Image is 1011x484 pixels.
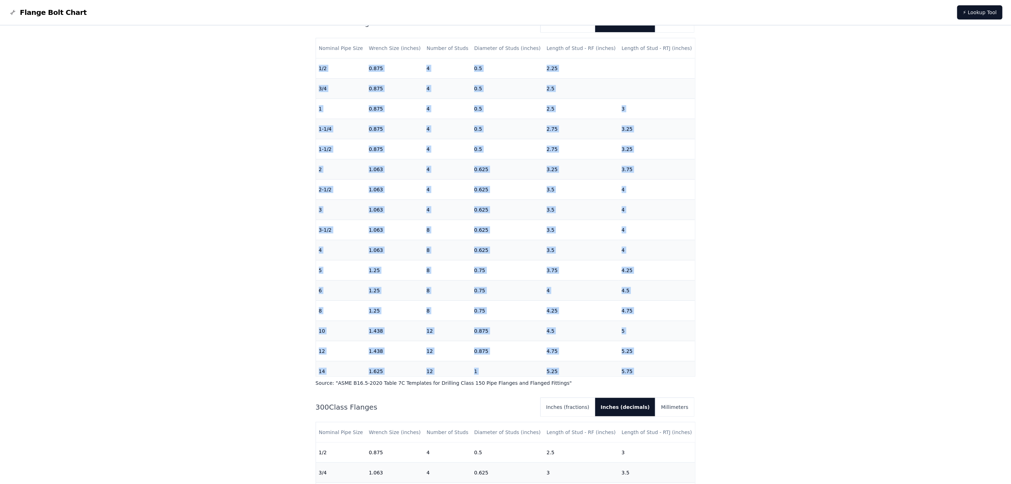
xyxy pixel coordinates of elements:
[366,119,424,139] td: 0.875
[619,180,695,200] td: 4
[316,341,366,361] td: 12
[957,5,1003,19] a: ⚡ Lookup Tool
[366,361,424,382] td: 1.625
[316,139,366,159] td: 1-1/2
[471,463,544,483] td: 0.625
[316,379,696,387] p: Source: " ASME B16.5-2020 Table 7C Templates for Drilling Class 150 Pipe Flanges and Flanged Fitt...
[619,443,695,463] td: 3
[471,422,544,443] th: Diameter of Studs (inches)
[544,220,619,240] td: 3.5
[316,79,366,99] td: 3/4
[544,79,619,99] td: 2.5
[366,301,424,321] td: 1.25
[471,341,544,361] td: 0.875
[366,240,424,260] td: 1.063
[366,443,424,463] td: 0.875
[424,301,471,321] td: 8
[619,159,695,180] td: 3.75
[316,159,366,180] td: 2
[316,260,366,281] td: 5
[316,422,366,443] th: Nominal Pipe Size
[316,402,535,412] h2: 300 Class Flanges
[424,361,471,382] td: 12
[366,260,424,281] td: 1.25
[544,321,619,341] td: 4.5
[366,321,424,341] td: 1.438
[619,463,695,483] td: 3.5
[316,240,366,260] td: 4
[366,58,424,79] td: 0.875
[619,361,695,382] td: 5.75
[619,422,695,443] th: Length of Stud - RTJ (inches)
[424,443,471,463] td: 4
[544,159,619,180] td: 3.25
[471,361,544,382] td: 1
[424,422,471,443] th: Number of Studs
[471,200,544,220] td: 0.625
[316,321,366,341] td: 10
[471,301,544,321] td: 0.75
[424,463,471,483] td: 4
[544,301,619,321] td: 4.25
[471,79,544,99] td: 0.5
[366,341,424,361] td: 1.438
[424,260,471,281] td: 8
[471,119,544,139] td: 0.5
[424,119,471,139] td: 4
[316,200,366,220] td: 3
[544,58,619,79] td: 2.25
[619,200,695,220] td: 4
[595,398,656,416] button: Inches (decimals)
[619,220,695,240] td: 4
[544,38,619,58] th: Length of Stud - RF (inches)
[471,281,544,301] td: 0.75
[471,180,544,200] td: 0.625
[424,38,471,58] th: Number of Studs
[544,281,619,301] td: 4
[471,321,544,341] td: 0.875
[424,180,471,200] td: 4
[619,119,695,139] td: 3.25
[619,341,695,361] td: 5.25
[366,79,424,99] td: 0.875
[619,240,695,260] td: 4
[20,7,87,17] span: Flange Bolt Chart
[471,139,544,159] td: 0.5
[544,240,619,260] td: 3.5
[424,58,471,79] td: 4
[366,99,424,119] td: 0.875
[366,180,424,200] td: 1.063
[316,180,366,200] td: 2-1/2
[316,463,366,483] td: 3/4
[366,463,424,483] td: 1.063
[471,220,544,240] td: 0.625
[541,398,595,416] button: Inches (fractions)
[544,180,619,200] td: 3.5
[366,200,424,220] td: 1.063
[316,58,366,79] td: 1/2
[655,398,694,416] button: Millimeters
[316,301,366,321] td: 8
[316,99,366,119] td: 1
[471,443,544,463] td: 0.5
[366,139,424,159] td: 0.875
[619,99,695,119] td: 3
[316,119,366,139] td: 1-1/4
[366,38,424,58] th: Wrench Size (inches)
[424,139,471,159] td: 4
[316,361,366,382] td: 14
[366,220,424,240] td: 1.063
[544,119,619,139] td: 2.75
[619,260,695,281] td: 4.25
[366,159,424,180] td: 1.063
[544,463,619,483] td: 3
[424,281,471,301] td: 8
[544,361,619,382] td: 5.25
[619,301,695,321] td: 4.75
[424,200,471,220] td: 4
[471,99,544,119] td: 0.5
[316,443,366,463] td: 1/2
[424,341,471,361] td: 12
[316,281,366,301] td: 6
[544,443,619,463] td: 2.5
